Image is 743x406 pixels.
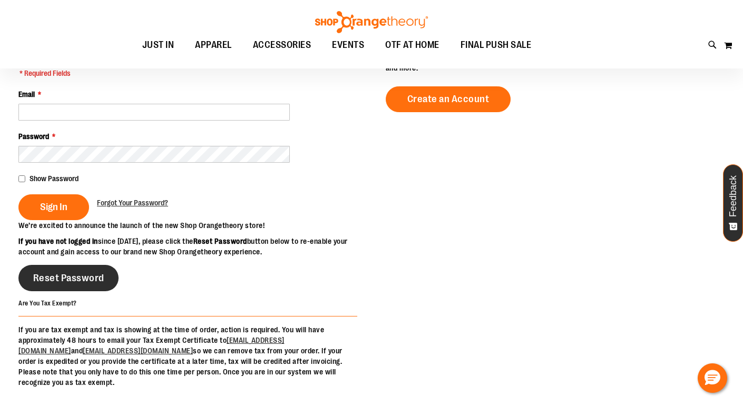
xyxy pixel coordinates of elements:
[97,199,168,207] span: Forgot Your Password?
[386,86,511,112] a: Create an Account
[723,164,743,242] button: Feedback - Show survey
[18,265,119,291] a: Reset Password
[18,237,98,245] strong: If you have not logged in
[461,33,532,57] span: FINAL PUSH SALE
[253,33,311,57] span: ACCESSORIES
[19,68,185,78] span: * Required Fields
[132,33,185,57] a: JUST IN
[728,175,738,217] span: Feedback
[407,93,490,105] span: Create an Account
[321,33,375,57] a: EVENTS
[18,324,357,388] p: If you are tax exempt and tax is showing at the time of order, action is required. You will have ...
[450,33,542,57] a: FINAL PUSH SALE
[30,174,79,183] span: Show Password
[18,90,35,98] span: Email
[18,236,371,257] p: since [DATE], please click the button below to re-enable your account and gain access to our bran...
[332,33,364,57] span: EVENTS
[33,272,104,284] span: Reset Password
[195,33,232,57] span: APPAREL
[375,33,450,57] a: OTF AT HOME
[18,194,89,220] button: Sign In
[142,33,174,57] span: JUST IN
[40,201,67,213] span: Sign In
[698,363,727,393] button: Hello, have a question? Let’s chat.
[193,237,247,245] strong: Reset Password
[18,220,371,231] p: We’re excited to announce the launch of the new Shop Orangetheory store!
[242,33,322,57] a: ACCESSORIES
[18,132,49,141] span: Password
[184,33,242,57] a: APPAREL
[18,299,77,306] strong: Are You Tax Exempt?
[97,197,168,208] a: Forgot Your Password?
[83,346,193,355] a: [EMAIL_ADDRESS][DOMAIN_NAME]
[314,11,429,33] img: Shop Orangetheory
[385,33,439,57] span: OTF AT HOME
